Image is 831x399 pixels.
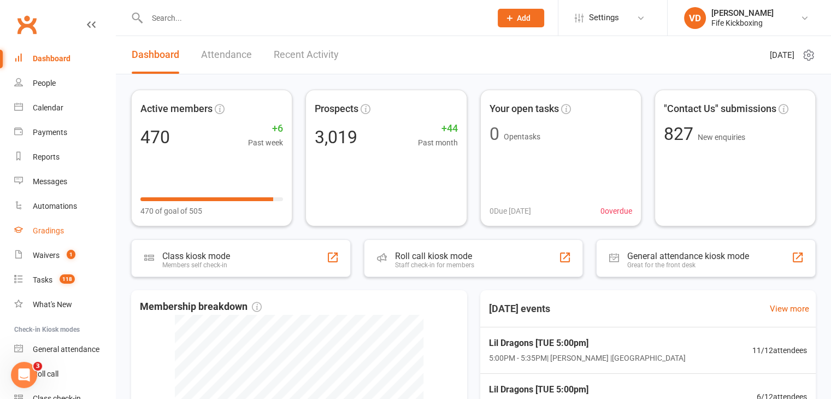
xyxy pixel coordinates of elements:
[395,251,474,261] div: Roll call kiosk mode
[14,292,115,317] a: What's New
[517,14,531,22] span: Add
[14,71,115,96] a: People
[14,219,115,243] a: Gradings
[600,205,632,217] span: 0 overdue
[684,7,706,29] div: VD
[498,9,544,27] button: Add
[162,261,230,269] div: Members self check-in
[67,250,75,259] span: 1
[489,336,686,350] span: Lil Dragons [TUE 5:00pm]
[248,137,283,149] span: Past week
[33,202,77,210] div: Automations
[33,152,60,161] div: Reports
[14,96,115,120] a: Calendar
[33,300,72,309] div: What's New
[11,362,37,388] iframe: Intercom live chat
[274,36,339,74] a: Recent Activity
[14,268,115,292] a: Tasks 118
[315,128,357,146] div: 3,019
[13,11,40,38] a: Clubworx
[33,54,70,63] div: Dashboard
[627,251,749,261] div: General attendance kiosk mode
[33,275,52,284] div: Tasks
[14,362,115,386] a: Roll call
[60,274,75,284] span: 118
[711,18,774,28] div: Fife Kickboxing
[490,125,499,143] div: 0
[14,145,115,169] a: Reports
[418,121,458,137] span: +44
[770,302,809,315] a: View more
[33,177,67,186] div: Messages
[33,369,58,378] div: Roll call
[33,103,63,112] div: Calendar
[33,128,67,137] div: Payments
[752,344,807,356] span: 11 / 12 attendees
[132,36,179,74] a: Dashboard
[418,137,458,149] span: Past month
[504,132,540,141] span: Open tasks
[14,46,115,71] a: Dashboard
[489,383,686,397] span: Lil Dragons [TUE 5:00pm]
[33,251,60,260] div: Waivers
[248,121,283,137] span: +6
[14,337,115,362] a: General attendance kiosk mode
[33,362,42,371] span: 3
[33,226,64,235] div: Gradings
[489,352,686,364] span: 5:00PM - 5:35PM | [PERSON_NAME] | [GEOGRAPHIC_DATA]
[664,124,698,144] span: 827
[490,101,559,117] span: Your open tasks
[144,10,484,26] input: Search...
[140,205,202,217] span: 470 of goal of 505
[711,8,774,18] div: [PERSON_NAME]
[14,120,115,145] a: Payments
[698,133,745,142] span: New enquiries
[140,101,213,117] span: Active members
[33,79,56,87] div: People
[664,101,776,117] span: "Contact Us" submissions
[140,299,262,315] span: Membership breakdown
[14,194,115,219] a: Automations
[201,36,252,74] a: Attendance
[480,299,559,319] h3: [DATE] events
[490,205,531,217] span: 0 Due [DATE]
[162,251,230,261] div: Class kiosk mode
[627,261,749,269] div: Great for the front desk
[315,101,358,117] span: Prospects
[589,5,619,30] span: Settings
[14,169,115,194] a: Messages
[770,49,794,62] span: [DATE]
[14,243,115,268] a: Waivers 1
[140,128,170,146] div: 470
[33,345,99,354] div: General attendance
[395,261,474,269] div: Staff check-in for members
